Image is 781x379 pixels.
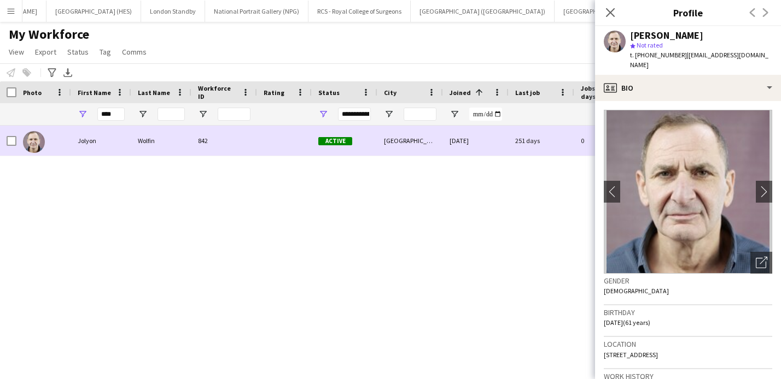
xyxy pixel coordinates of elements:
[377,126,443,156] div: [GEOGRAPHIC_DATA]
[604,307,772,317] h3: Birthday
[122,47,147,57] span: Comms
[63,45,93,59] a: Status
[450,88,471,97] span: Joined
[118,45,151,59] a: Comms
[515,88,540,97] span: Last job
[100,47,111,57] span: Tag
[158,108,185,121] input: Last Name Filter Input
[78,88,111,97] span: First Name
[35,47,56,57] span: Export
[138,109,148,119] button: Open Filter Menu
[198,84,237,100] span: Workforce ID
[95,45,115,59] a: Tag
[31,45,61,59] a: Export
[750,252,772,274] div: Open photos pop-in
[581,84,626,100] span: Jobs (last 90 days)
[450,109,459,119] button: Open Filter Menu
[97,108,125,121] input: First Name Filter Input
[138,88,170,97] span: Last Name
[318,137,352,145] span: Active
[23,88,42,97] span: Photo
[595,75,781,101] div: Bio
[71,126,131,156] div: Jolyon
[318,88,340,97] span: Status
[9,47,24,57] span: View
[604,351,658,359] span: [STREET_ADDRESS]
[555,1,650,22] button: [GEOGRAPHIC_DATA] (IWM)
[4,45,28,59] a: View
[404,108,436,121] input: City Filter Input
[443,126,509,156] div: [DATE]
[141,1,205,22] button: London Standby
[630,51,768,69] span: | [EMAIL_ADDRESS][DOMAIN_NAME]
[604,318,650,327] span: [DATE] (61 years)
[384,109,394,119] button: Open Filter Menu
[78,109,88,119] button: Open Filter Menu
[205,1,308,22] button: National Portrait Gallery (NPG)
[46,1,141,22] button: [GEOGRAPHIC_DATA] (HES)
[131,126,191,156] div: Wolfin
[23,131,45,153] img: Jolyon Wolfin
[574,126,645,156] div: 0
[218,108,250,121] input: Workforce ID Filter Input
[604,287,669,295] span: [DEMOGRAPHIC_DATA]
[264,88,284,97] span: Rating
[9,26,89,43] span: My Workforce
[630,51,687,59] span: t. [PHONE_NUMBER]
[595,5,781,20] h3: Profile
[604,276,772,286] h3: Gender
[469,108,502,121] input: Joined Filter Input
[308,1,411,22] button: RCS - Royal College of Surgeons
[604,110,772,274] img: Crew avatar or photo
[45,66,59,79] app-action-btn: Advanced filters
[67,47,89,57] span: Status
[637,41,663,49] span: Not rated
[630,31,703,40] div: [PERSON_NAME]
[384,88,397,97] span: City
[604,339,772,349] h3: Location
[411,1,555,22] button: [GEOGRAPHIC_DATA] ([GEOGRAPHIC_DATA])
[61,66,74,79] app-action-btn: Export XLSX
[191,126,257,156] div: 842
[509,126,574,156] div: 251 days
[198,109,208,119] button: Open Filter Menu
[318,109,328,119] button: Open Filter Menu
